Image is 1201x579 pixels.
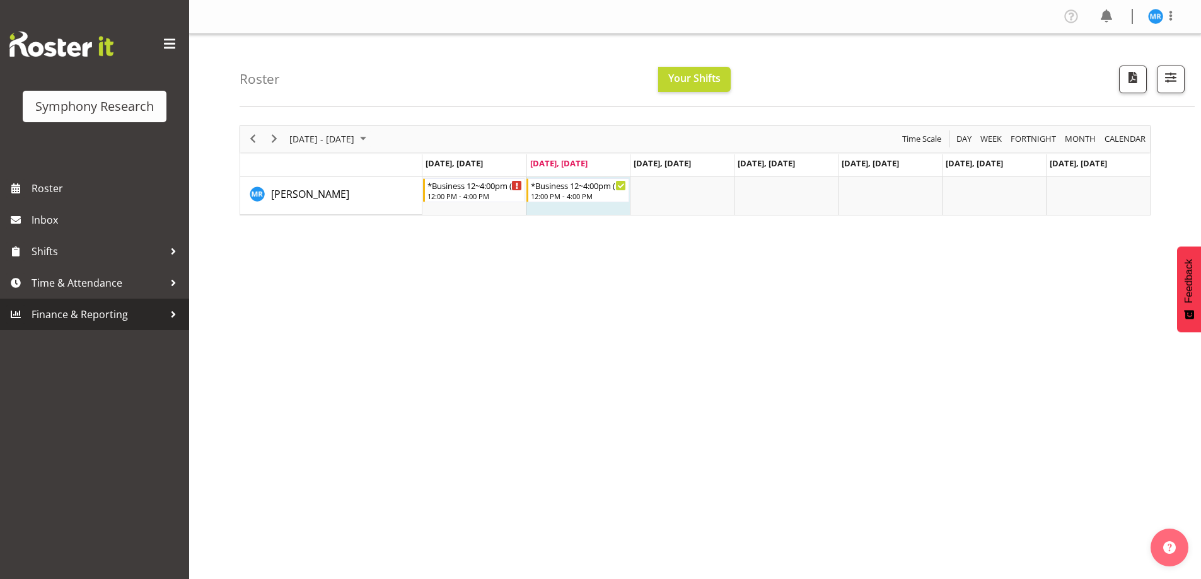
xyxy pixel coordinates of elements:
[9,32,113,57] img: Rosterit website logo
[32,273,164,292] span: Time & Attendance
[1009,131,1057,147] span: Fortnight
[1177,246,1201,332] button: Feedback - Show survey
[658,67,731,92] button: Your Shifts
[427,191,523,201] div: 12:00 PM - 4:00 PM
[422,177,1150,215] table: Timeline Week of September 30, 2025
[427,179,523,192] div: *Business 12~4:00pm (mixed shift start times)
[245,131,262,147] button: Previous
[32,242,164,261] span: Shifts
[946,158,1003,169] span: [DATE], [DATE]
[954,131,974,147] button: Timeline Day
[426,158,483,169] span: [DATE], [DATE]
[423,178,526,202] div: Michael Robinson"s event - *Business 12~4:00pm (mixed shift start times) Begin From Monday, Septe...
[979,131,1003,147] span: Week
[32,179,183,198] span: Roster
[1009,131,1059,147] button: Fortnight
[531,179,626,192] div: *Business 12~4:00pm (mixed shift start times)
[271,186,349,202] a: [PERSON_NAME]
[35,97,154,116] div: Symphony Research
[266,131,283,147] button: Next
[264,126,285,152] div: next period
[32,305,164,324] span: Finance & Reporting
[738,158,795,169] span: [DATE], [DATE]
[242,126,264,152] div: previous period
[1183,259,1195,303] span: Feedback
[901,131,943,147] span: Time Scale
[978,131,1004,147] button: Timeline Week
[900,131,944,147] button: Time Scale
[1103,131,1147,147] span: calendar
[1157,66,1185,93] button: Filter Shifts
[634,158,691,169] span: [DATE], [DATE]
[1064,131,1097,147] span: Month
[288,131,356,147] span: [DATE] - [DATE]
[1119,66,1147,93] button: Download a PDF of the roster according to the set date range.
[240,125,1151,215] div: Timeline Week of September 30, 2025
[240,72,280,86] h4: Roster
[1063,131,1098,147] button: Timeline Month
[271,187,349,201] span: [PERSON_NAME]
[1050,158,1107,169] span: [DATE], [DATE]
[531,191,626,201] div: 12:00 PM - 4:00 PM
[526,178,629,202] div: Michael Robinson"s event - *Business 12~4:00pm (mixed shift start times) Begin From Tuesday, Sept...
[955,131,973,147] span: Day
[32,210,183,229] span: Inbox
[530,158,588,169] span: [DATE], [DATE]
[287,131,372,147] button: September 2025
[668,71,721,85] span: Your Shifts
[285,126,374,152] div: Sep 29 - Oct 05, 2025
[1163,541,1176,554] img: help-xxl-2.png
[1103,131,1148,147] button: Month
[842,158,899,169] span: [DATE], [DATE]
[1148,9,1163,24] img: michael-robinson11856.jpg
[240,177,422,215] td: Michael Robinson resource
